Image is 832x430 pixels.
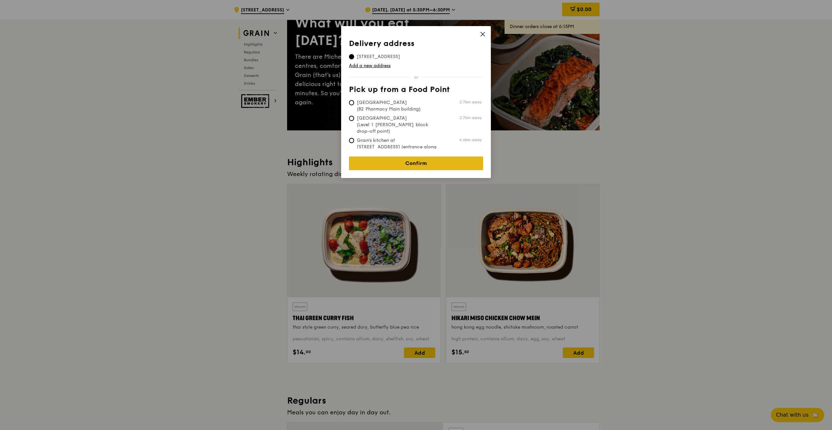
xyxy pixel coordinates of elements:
span: 4.6km away [459,137,482,142]
span: [GEOGRAPHIC_DATA] (B2 Pharmacy Main building) [349,99,446,112]
span: 2.7km away [460,115,482,120]
input: [GEOGRAPHIC_DATA] (B2 Pharmacy Main building)2.7km away [349,100,354,105]
span: [GEOGRAPHIC_DATA] (Level 1 [PERSON_NAME] block drop-off point) [349,115,446,135]
th: Pick up from a Food Point [349,85,483,97]
input: [GEOGRAPHIC_DATA] (Level 1 [PERSON_NAME] block drop-off point)2.7km away [349,116,354,121]
span: 2.7km away [460,99,482,105]
a: Confirm [349,156,483,170]
span: Grain's kitchen at [STREET_ADDRESS] (entrance along [PERSON_NAME][GEOGRAPHIC_DATA]) [349,137,446,163]
input: [STREET_ADDRESS] [349,54,354,59]
input: Grain's kitchen at [STREET_ADDRESS] (entrance along [PERSON_NAME][GEOGRAPHIC_DATA])4.6km away [349,138,354,143]
th: Delivery address [349,39,483,51]
a: Add a new address [349,63,483,69]
span: [STREET_ADDRESS] [349,53,408,60]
